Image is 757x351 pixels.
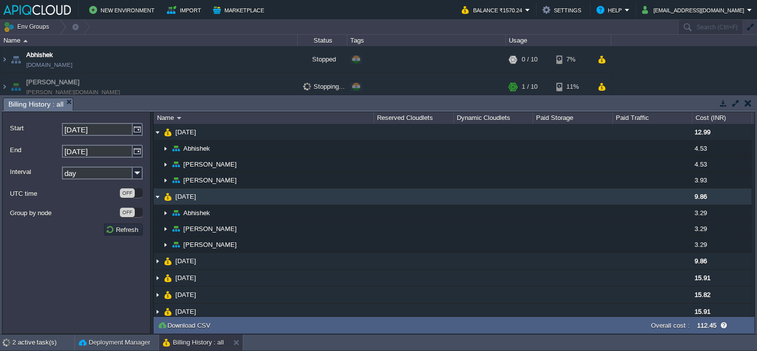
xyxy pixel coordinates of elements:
div: Stopped [298,46,347,73]
span: 3.29 [695,225,707,233]
button: Import [167,4,204,16]
img: AMDAwAAAACH5BAEAAAAALAAAAAABAAEAAAICRAEAOw== [162,205,169,221]
img: AMDAwAAAACH5BAEAAAAALAAAAAABAAEAAAICRAEAOw== [162,141,169,156]
img: AMDAwAAAACH5BAEAAAAALAAAAAABAAEAAAICRAEAOw== [0,73,8,100]
button: Env Groups [3,20,53,34]
div: Dynamic Cloudlets [454,112,533,124]
label: 112.45 [697,322,716,329]
a: Abhishek [182,209,212,217]
div: 7% [556,46,589,73]
img: AMDAwAAAACH5BAEAAAAALAAAAAABAAEAAAICRAEAOw== [162,157,169,172]
a: [PERSON_NAME] [182,225,238,233]
span: 4.53 [695,161,707,168]
div: 11% [556,73,589,100]
span: 3.93 [695,176,707,184]
img: AMDAwAAAACH5BAEAAAAALAAAAAABAAEAAAICRAEAOw== [164,188,172,205]
img: AMDAwAAAACH5BAEAAAAALAAAAAABAAEAAAICRAEAOw== [154,253,162,269]
span: 12.99 [695,128,710,136]
div: Name [155,112,374,124]
img: AMDAwAAAACH5BAEAAAAALAAAAAABAAEAAAICRAEAOw== [23,40,28,42]
a: [PERSON_NAME] [26,77,80,87]
div: Reserved Cloudlets [375,112,453,124]
a: [PERSON_NAME][DOMAIN_NAME] [26,87,120,97]
img: AMDAwAAAACH5BAEAAAAALAAAAAABAAEAAAICRAEAOw== [154,270,162,286]
button: Refresh [106,225,141,234]
img: AMDAwAAAACH5BAEAAAAALAAAAAABAAEAAAICRAEAOw== [164,303,172,320]
img: AMDAwAAAACH5BAEAAAAALAAAAAABAAEAAAICRAEAOw== [164,270,172,286]
span: 9.86 [695,257,707,265]
a: Abhishek [26,50,53,60]
img: AMDAwAAAACH5BAEAAAAALAAAAAABAAEAAAICRAEAOw== [154,188,162,205]
label: Group by node [10,208,119,218]
img: AMDAwAAAACH5BAEAAAAALAAAAAABAAEAAAICRAEAOw== [164,253,172,269]
button: Balance ₹1570.24 [462,4,525,16]
button: Help [596,4,625,16]
img: AMDAwAAAACH5BAEAAAAALAAAAAABAAEAAAICRAEAOw== [172,157,180,172]
img: APIQCloud [3,5,71,15]
span: 3.29 [695,241,707,248]
label: Overall cost : [651,322,690,329]
a: [PERSON_NAME] [182,240,238,249]
label: End [10,145,61,155]
a: [DATE] [174,128,198,136]
a: Abhishek [182,144,212,153]
img: AMDAwAAAACH5BAEAAAAALAAAAAABAAEAAAICRAEAOw== [172,221,180,236]
label: UTC time [10,188,119,199]
div: Cost (INR) [693,112,752,124]
img: AMDAwAAAACH5BAEAAAAALAAAAAABAAEAAAICRAEAOw== [154,303,162,320]
span: 9.86 [695,193,707,200]
img: AMDAwAAAACH5BAEAAAAALAAAAAABAAEAAAICRAEAOw== [172,237,180,252]
img: AMDAwAAAACH5BAEAAAAALAAAAAABAAEAAAICRAEAOw== [177,117,181,119]
img: AMDAwAAAACH5BAEAAAAALAAAAAABAAEAAAICRAEAOw== [172,173,180,188]
div: Paid Storage [534,112,612,124]
img: AMDAwAAAACH5BAEAAAAALAAAAAABAAEAAAICRAEAOw== [172,205,180,221]
img: AMDAwAAAACH5BAEAAAAALAAAAAABAAEAAAICRAEAOw== [9,73,23,100]
span: Billing History : all [8,98,63,111]
div: Paid Traffic [613,112,692,124]
span: Stopping... [303,83,345,90]
button: Deployment Manager [79,338,150,348]
a: [DATE] [174,192,198,201]
div: 1 / 10 [522,73,538,100]
label: Start [10,123,61,133]
div: OFF [120,208,135,217]
span: 4.53 [695,145,707,152]
button: Marketplace [213,4,267,16]
a: [DATE] [174,257,198,265]
div: 2 active task(s) [12,335,74,351]
a: [DATE] [174,291,198,299]
button: [EMAIL_ADDRESS][DOMAIN_NAME] [642,4,747,16]
button: Billing History : all [163,338,224,348]
img: AMDAwAAAACH5BAEAAAAALAAAAAABAAEAAAICRAEAOw== [154,124,162,140]
a: [DATE] [174,307,198,316]
img: AMDAwAAAACH5BAEAAAAALAAAAAABAAEAAAICRAEAOw== [172,141,180,156]
div: Usage [506,35,611,46]
div: Tags [348,35,505,46]
span: 15.82 [695,291,710,298]
img: AMDAwAAAACH5BAEAAAAALAAAAAABAAEAAAICRAEAOw== [162,237,169,252]
img: AMDAwAAAACH5BAEAAAAALAAAAAABAAEAAAICRAEAOw== [162,173,169,188]
button: New Environment [89,4,158,16]
img: AMDAwAAAACH5BAEAAAAALAAAAAABAAEAAAICRAEAOw== [164,124,172,140]
div: OFF [120,188,135,198]
span: 3.29 [695,209,707,217]
label: Interval [10,167,61,177]
div: Status [298,35,347,46]
img: AMDAwAAAACH5BAEAAAAALAAAAAABAAEAAAICRAEAOw== [154,287,162,303]
a: [PERSON_NAME] [182,176,238,184]
img: AMDAwAAAACH5BAEAAAAALAAAAAABAAEAAAICRAEAOw== [9,46,23,73]
div: Name [1,35,297,46]
button: Download CSV [158,321,214,330]
button: Settings [542,4,584,16]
